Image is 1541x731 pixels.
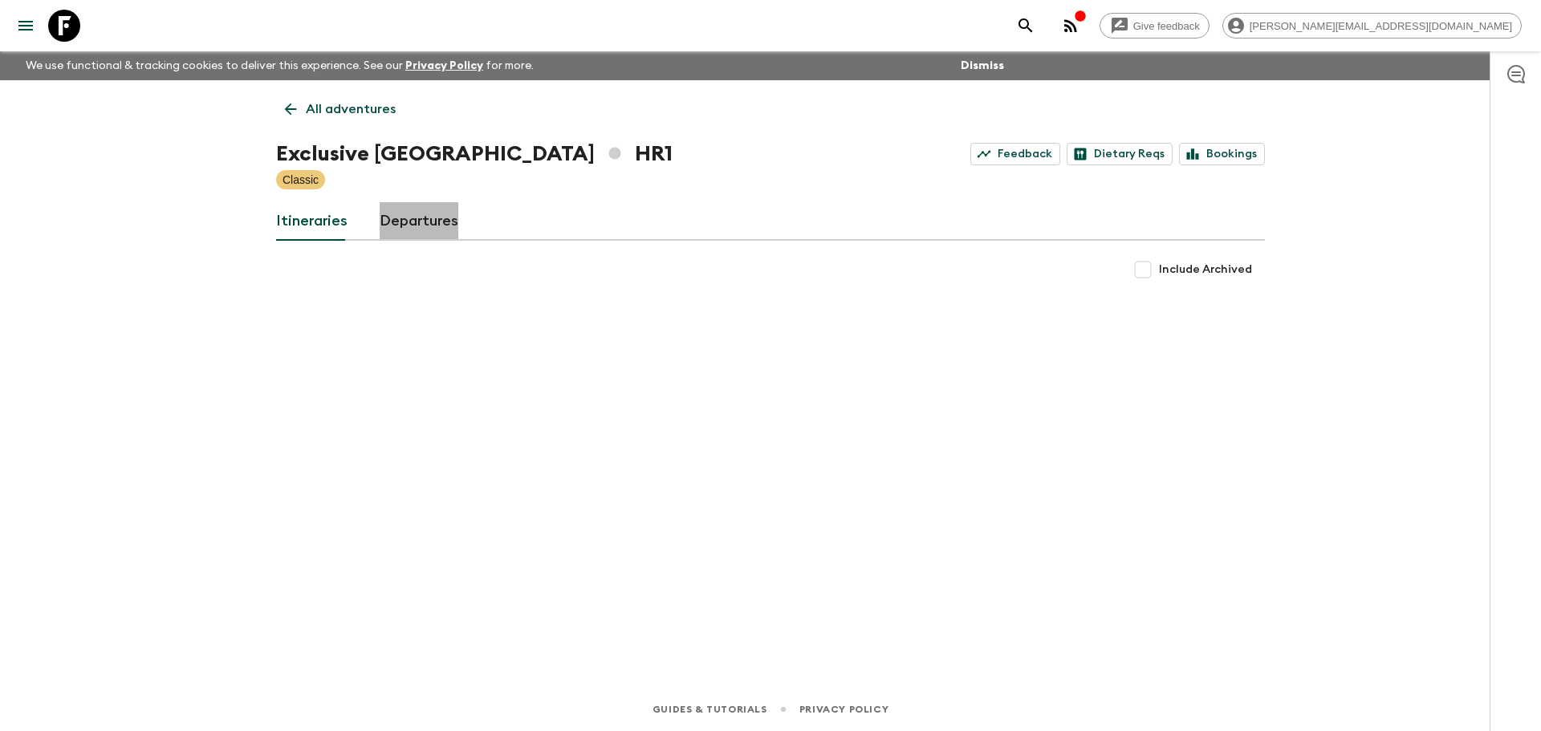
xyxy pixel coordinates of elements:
[283,172,319,188] p: Classic
[405,60,483,71] a: Privacy Policy
[1010,10,1042,42] button: search adventures
[1222,13,1522,39] div: [PERSON_NAME][EMAIL_ADDRESS][DOMAIN_NAME]
[1241,20,1521,32] span: [PERSON_NAME][EMAIL_ADDRESS][DOMAIN_NAME]
[380,202,458,241] a: Departures
[19,51,540,80] p: We use functional & tracking cookies to deliver this experience. See our for more.
[1159,262,1252,278] span: Include Archived
[970,143,1060,165] a: Feedback
[1124,20,1209,32] span: Give feedback
[1100,13,1210,39] a: Give feedback
[1067,143,1173,165] a: Dietary Reqs
[276,93,405,125] a: All adventures
[306,99,396,119] p: All adventures
[653,701,767,718] a: Guides & Tutorials
[957,55,1008,77] button: Dismiss
[799,701,888,718] a: Privacy Policy
[276,138,673,170] h1: Exclusive [GEOGRAPHIC_DATA] HR1
[1179,143,1265,165] a: Bookings
[276,202,348,241] a: Itineraries
[10,10,42,42] button: menu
